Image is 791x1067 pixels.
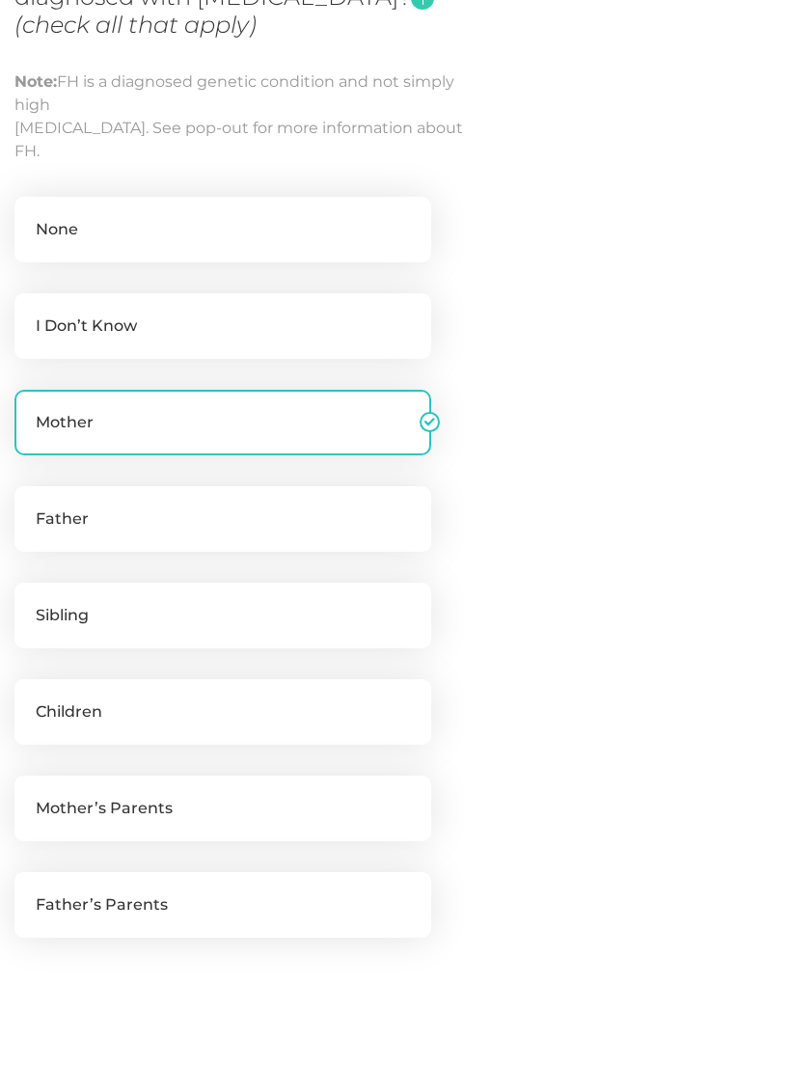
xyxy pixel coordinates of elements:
[14,776,431,841] label: Mother’s Parents
[14,679,431,745] label: Children
[14,293,431,359] label: I Don’t Know
[14,583,431,648] label: Sibling
[14,872,431,938] label: Father’s Parents
[14,197,431,262] label: None
[14,390,431,455] label: Mother
[14,11,257,39] i: (check all that apply)
[14,486,431,552] label: Father
[14,70,472,163] div: FH is a diagnosed genetic condition and not simply high [MEDICAL_DATA]. See pop-out for more info...
[14,72,57,91] b: Note:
